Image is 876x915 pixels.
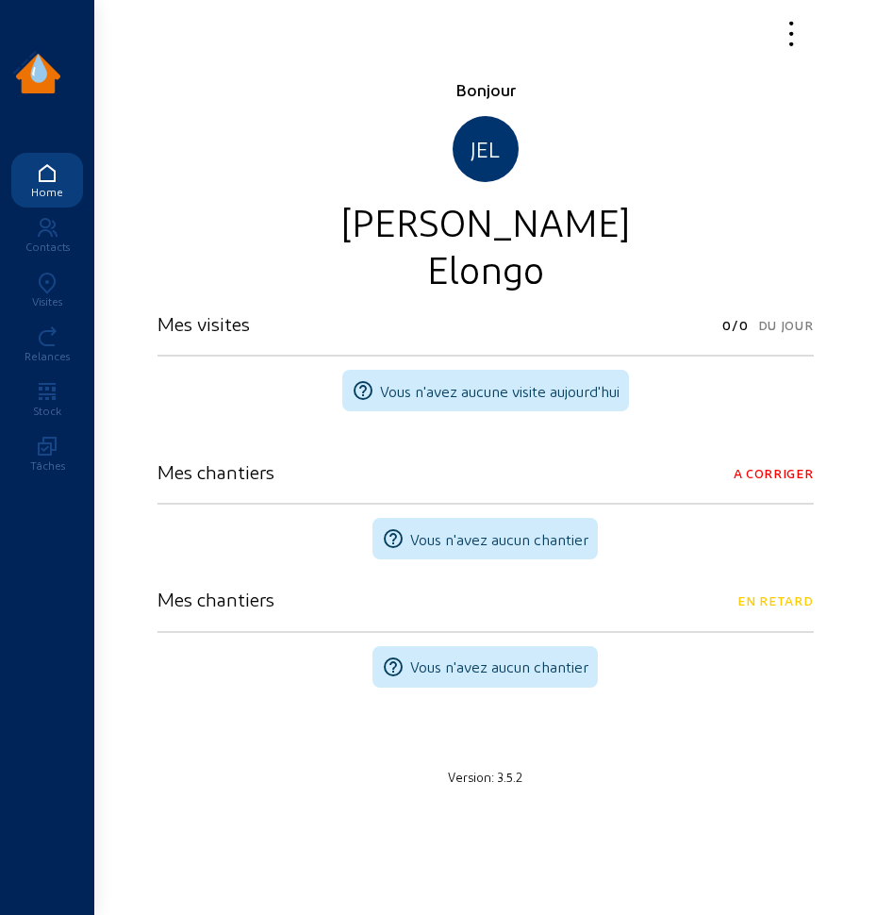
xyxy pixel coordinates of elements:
[157,244,814,291] div: Elongo
[352,379,374,402] mat-icon: help_outline
[157,460,274,483] h3: Mes chantiers
[11,458,83,472] div: Tâches
[382,527,405,550] mat-icon: help_outline
[734,460,814,487] span: A corriger
[11,185,83,198] div: Home
[11,349,83,362] div: Relances
[380,382,620,400] span: Vous n'avez aucune visite aujourd'hui
[11,208,83,262] a: Contacts
[11,294,83,308] div: Visites
[11,426,83,481] a: Tâches
[737,588,813,614] span: En retard
[11,153,83,208] a: Home
[410,657,588,675] span: Vous n'avez aucun chantier
[448,769,522,784] small: Version: 3.5.2
[758,312,814,339] span: Du jour
[11,317,83,372] a: Relances
[157,78,814,101] div: Bonjour
[11,372,83,426] a: Stock
[157,197,814,244] div: [PERSON_NAME]
[157,588,274,610] h3: Mes chantiers
[410,530,588,548] span: Vous n'avez aucun chantier
[157,312,250,335] h3: Mes visites
[453,116,519,182] div: JEL
[382,656,405,678] mat-icon: help_outline
[11,240,83,253] div: Contacts
[13,51,60,93] img: logo.png
[11,404,83,417] div: Stock
[11,262,83,317] a: Visites
[722,312,748,339] span: 0/0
